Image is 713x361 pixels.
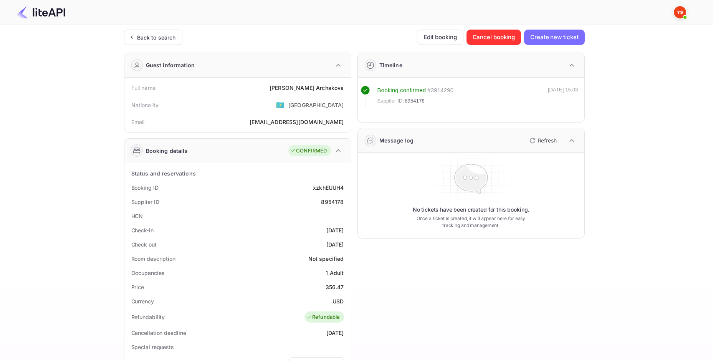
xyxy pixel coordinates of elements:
[290,147,327,155] div: CONFIRMED
[131,198,159,206] div: Supplier ID
[146,147,188,155] div: Booking details
[548,86,578,108] div: [DATE] 15:03
[131,118,145,126] div: Email
[131,255,175,263] div: Room description
[131,297,154,305] div: Currency
[538,136,557,144] p: Refresh
[379,61,402,69] div: Timeline
[321,198,344,206] div: 8954178
[326,226,344,234] div: [DATE]
[410,215,532,229] p: Once a ticket is created, it will appear here for easy tracking and management.
[131,240,157,248] div: Check out
[326,283,344,291] div: 356.47
[306,313,340,321] div: Refundable
[276,98,285,112] span: United States
[525,134,560,147] button: Refresh
[131,212,143,220] div: HCN
[131,329,186,337] div: Cancellation deadline
[131,84,156,92] div: Full name
[146,61,195,69] div: Guest information
[405,97,425,105] span: 8954178
[137,33,176,41] div: Back to search
[250,118,344,126] div: [EMAIL_ADDRESS][DOMAIN_NAME]
[427,86,453,95] div: # 3914290
[131,269,165,277] div: Occupancies
[270,84,344,92] div: [PERSON_NAME] Archakova
[377,86,426,95] div: Booking confirmed
[131,313,165,321] div: Refundability
[326,240,344,248] div: [DATE]
[17,6,65,18] img: LiteAPI Logo
[467,30,521,45] button: Cancel booking
[131,101,159,109] div: Nationality
[313,184,344,192] div: xzkhEUUH4
[131,184,159,192] div: Booking ID
[333,297,344,305] div: USD
[326,269,344,277] div: 1 Adult
[131,283,144,291] div: Price
[131,343,174,351] div: Special requests
[288,101,344,109] div: [GEOGRAPHIC_DATA]
[131,226,154,234] div: Check-in
[308,255,344,263] div: Not specified
[131,169,196,177] div: Status and reservations
[379,136,414,144] div: Message log
[413,206,529,214] p: No tickets have been created for this booking.
[326,329,344,337] div: [DATE]
[417,30,463,45] button: Edit booking
[674,6,686,18] img: Yandex Support
[377,97,404,105] span: Supplier ID:
[524,30,584,45] button: Create new ticket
